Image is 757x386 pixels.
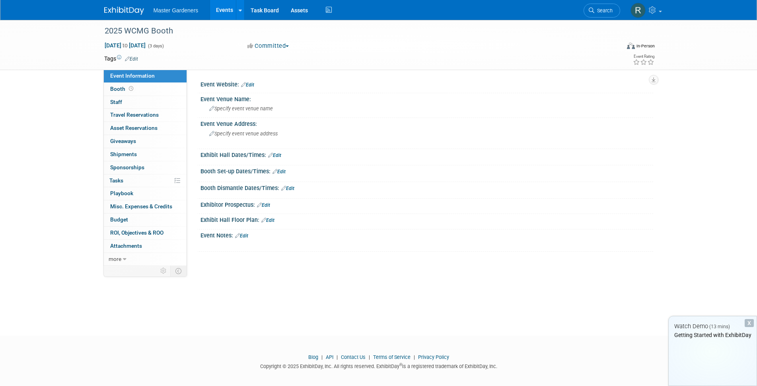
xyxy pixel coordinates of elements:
[627,43,635,49] img: Format-Inperson.png
[110,216,128,223] span: Budget
[110,203,172,210] span: Misc. Expenses & Credits
[109,177,123,184] span: Tasks
[308,354,318,360] a: Blog
[110,99,122,105] span: Staff
[200,149,653,159] div: Exhibit Hall Dates/Times:
[631,3,646,18] img: R Stephenson
[104,109,187,121] a: Travel Reservations
[110,229,163,236] span: ROI, Objectives & ROO
[104,42,146,49] span: [DATE] [DATE]
[110,125,158,131] span: Asset Reservations
[399,362,402,367] sup: ®
[709,324,730,329] span: (13 mins)
[200,199,653,209] div: Exhibitor Prospectus:
[127,86,135,92] span: Booth not reserved yet
[200,118,653,128] div: Event Venue Address:
[268,153,281,158] a: Edit
[104,174,187,187] a: Tasks
[109,256,121,262] span: more
[170,266,187,276] td: Toggle Event Tabs
[104,55,138,63] td: Tags
[209,131,278,137] span: Specify event venue address
[104,83,187,96] a: Booth
[110,164,144,170] span: Sponsorships
[104,70,187,82] a: Event Information
[261,217,274,223] a: Edit
[272,169,286,174] a: Edit
[104,148,187,161] a: Shipments
[110,190,133,196] span: Playbook
[200,93,653,103] div: Event Venue Name:
[209,106,273,112] span: Specify event venue name
[104,227,187,239] a: ROI, Objectives & ROO
[373,354,411,360] a: Terms of Service
[241,82,254,88] a: Edit
[669,322,757,331] div: Watch Demo
[104,161,187,174] a: Sponsorships
[319,354,325,360] span: |
[154,7,198,14] span: Master Gardeners
[125,56,138,62] a: Edit
[281,186,294,191] a: Edit
[200,165,653,176] div: Booth Set-up Dates/Times:
[200,214,653,224] div: Exhibit Hall Floor Plan:
[121,42,129,49] span: to
[104,96,187,109] a: Staff
[335,354,340,360] span: |
[669,331,757,339] div: Getting Started with ExhibitDay
[636,43,655,49] div: In-Person
[745,319,754,327] div: Dismiss
[633,55,654,59] div: Event Rating
[157,266,171,276] td: Personalize Event Tab Strip
[235,233,248,239] a: Edit
[412,354,417,360] span: |
[200,182,653,192] div: Booth Dismantle Dates/Times:
[418,354,449,360] a: Privacy Policy
[104,240,187,253] a: Attachments
[573,41,655,53] div: Event Format
[102,24,608,38] div: 2025 WCMG Booth
[200,229,653,240] div: Event Notes:
[110,72,155,79] span: Event Information
[147,43,164,49] span: (3 days)
[110,86,135,92] span: Booth
[584,4,620,18] a: Search
[110,112,159,118] span: Travel Reservations
[104,187,187,200] a: Playbook
[110,151,137,157] span: Shipments
[367,354,372,360] span: |
[104,200,187,213] a: Misc. Expenses & Credits
[257,202,270,208] a: Edit
[200,78,653,89] div: Event Website:
[110,138,136,144] span: Giveaways
[104,122,187,135] a: Asset Reservations
[326,354,333,360] a: API
[594,8,613,14] span: Search
[110,243,142,249] span: Attachments
[104,7,144,15] img: ExhibitDay
[104,214,187,226] a: Budget
[245,42,292,50] button: Committed
[104,135,187,148] a: Giveaways
[341,354,366,360] a: Contact Us
[104,253,187,266] a: more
